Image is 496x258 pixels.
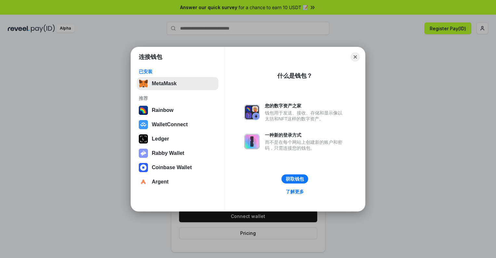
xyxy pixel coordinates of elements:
button: 获取钱包 [281,174,308,183]
div: WalletConnect [152,122,188,128]
div: 钱包用于发送、接收、存储和显示像以太坊和NFT这样的数字资产。 [265,110,346,122]
button: Ledger [137,132,218,145]
button: MetaMask [137,77,218,90]
div: 获取钱包 [286,176,304,182]
img: svg+xml,%3Csvg%20xmlns%3D%22http%3A%2F%2Fwww.w3.org%2F2000%2Fsvg%22%20width%3D%2228%22%20height%3... [139,134,148,143]
img: svg+xml,%3Csvg%20xmlns%3D%22http%3A%2F%2Fwww.w3.org%2F2000%2Fsvg%22%20fill%3D%22none%22%20viewBox... [139,149,148,158]
div: 一种新的登录方式 [265,132,346,138]
button: Coinbase Wallet [137,161,218,174]
div: Ledger [152,136,169,142]
button: Rabby Wallet [137,147,218,160]
a: 了解更多 [282,187,308,196]
img: svg+xml,%3Csvg%20xmlns%3D%22http%3A%2F%2Fwww.w3.org%2F2000%2Fsvg%22%20fill%3D%22none%22%20viewBox... [244,134,260,149]
div: 已安装 [139,69,216,75]
div: Rabby Wallet [152,150,184,156]
button: WalletConnect [137,118,218,131]
img: svg+xml,%3Csvg%20fill%3D%22none%22%20height%3D%2233%22%20viewBox%3D%220%200%2035%2033%22%20width%... [139,79,148,88]
h1: 连接钱包 [139,53,162,61]
div: 什么是钱包？ [277,72,312,80]
img: svg+xml,%3Csvg%20xmlns%3D%22http%3A%2F%2Fwww.w3.org%2F2000%2Fsvg%22%20fill%3D%22none%22%20viewBox... [244,104,260,120]
img: svg+xml,%3Csvg%20width%3D%22120%22%20height%3D%22120%22%20viewBox%3D%220%200%20120%20120%22%20fil... [139,106,148,115]
div: 您的数字资产之家 [265,103,346,109]
img: svg+xml,%3Csvg%20width%3D%2228%22%20height%3D%2228%22%20viewBox%3D%220%200%2028%2028%22%20fill%3D... [139,163,148,172]
div: 推荐 [139,95,216,101]
img: svg+xml,%3Csvg%20width%3D%2228%22%20height%3D%2228%22%20viewBox%3D%220%200%2028%2028%22%20fill%3D... [139,120,148,129]
div: Coinbase Wallet [152,165,192,170]
div: Rainbow [152,107,174,113]
div: 而不是在每个网站上创建新的账户和密码，只需连接您的钱包。 [265,139,346,151]
button: Close [351,52,360,61]
button: Rainbow [137,104,218,117]
button: Argent [137,175,218,188]
img: svg+xml,%3Csvg%20width%3D%2228%22%20height%3D%2228%22%20viewBox%3D%220%200%2028%2028%22%20fill%3D... [139,177,148,186]
div: Argent [152,179,169,185]
div: 了解更多 [286,189,304,195]
div: MetaMask [152,81,176,87]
